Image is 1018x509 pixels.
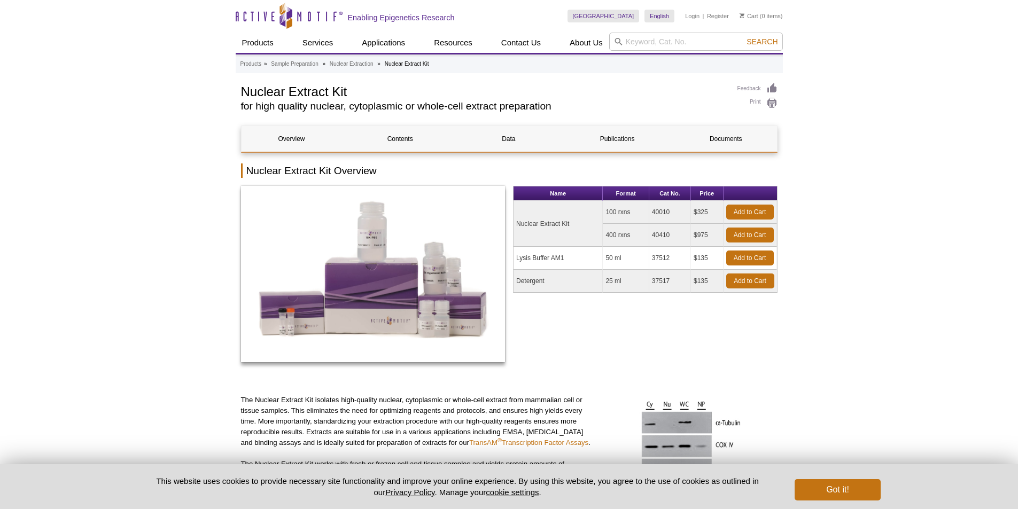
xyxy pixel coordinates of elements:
td: 37512 [649,247,691,270]
td: $975 [691,224,724,247]
td: Nuclear Extract Kit [514,201,603,247]
button: Got it! [795,479,880,500]
a: Applications [355,33,411,53]
a: Print [737,97,778,109]
p: The Nuclear Extract Kit isolates high-quality nuclear, cytoplasmic or whole-cell extract from mam... [241,395,593,448]
th: Format [603,186,649,201]
td: Detergent [514,270,603,293]
a: [GEOGRAPHIC_DATA] [568,10,640,22]
td: 40010 [649,201,691,224]
input: Keyword, Cat. No. [609,33,783,51]
h1: Nuclear Extract Kit [241,83,727,99]
th: Cat No. [649,186,691,201]
td: Lysis Buffer AM1 [514,247,603,270]
a: Cart [740,12,758,20]
li: | [703,10,704,22]
a: English [644,10,674,22]
a: Services [296,33,340,53]
a: Overview [242,126,342,152]
a: Nuclear Extraction [330,59,374,69]
a: Feedback [737,83,778,95]
button: Search [743,37,781,46]
td: 50 ml [603,247,649,270]
th: Price [691,186,724,201]
a: Privacy Policy [385,488,434,497]
a: Login [685,12,700,20]
a: Products [240,59,261,69]
h2: Enabling Epigenetics Research [348,13,455,22]
td: 40410 [649,224,691,247]
span: Search [747,37,778,46]
a: Register [707,12,729,20]
a: Add to Cart [726,273,774,288]
td: 25 ml [603,270,649,293]
td: $135 [691,247,724,270]
a: Documents [675,126,776,152]
sup: ® [498,437,502,443]
td: $135 [691,270,724,293]
a: Contents [350,126,450,152]
td: 37517 [649,270,691,293]
a: Data [459,126,559,152]
a: Add to Cart [726,205,774,220]
a: TransAM®Transcription Factor Assays [469,438,588,447]
a: Publications [567,126,667,152]
td: 400 rxns [603,224,649,247]
a: Resources [428,33,479,53]
a: Add to Cart [726,228,774,242]
th: Name [514,186,603,201]
td: $325 [691,201,724,224]
li: » [377,61,380,67]
li: » [264,61,267,67]
button: cookie settings [486,488,539,497]
td: 100 rxns [603,201,649,224]
a: Contact Us [495,33,547,53]
li: Nuclear Extract Kit [385,61,429,67]
a: Add to Cart [726,250,774,265]
li: » [322,61,325,67]
p: This website uses cookies to provide necessary site functionality and improve your online experie... [138,475,778,498]
a: About Us [563,33,609,53]
li: (0 items) [740,10,783,22]
img: Nuclear Extract Kit [241,186,506,362]
h2: Nuclear Extract Kit Overview [241,163,778,178]
a: Sample Preparation [271,59,318,69]
h2: for high quality nuclear, cytoplasmic or whole-cell extract preparation [241,101,727,111]
img: Your Cart [740,13,744,18]
a: Products [236,33,280,53]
